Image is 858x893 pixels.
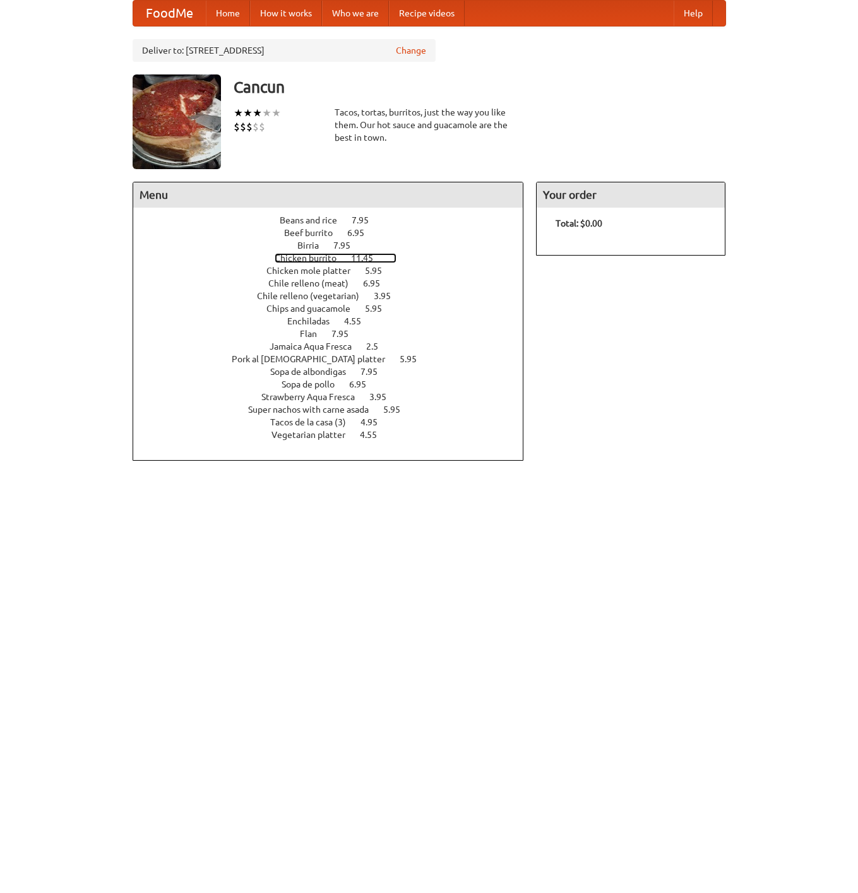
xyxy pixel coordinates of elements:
span: Birria [297,240,331,251]
span: Enchiladas [287,316,342,326]
li: ★ [253,106,262,120]
a: How it works [250,1,322,26]
span: 7.95 [360,367,390,377]
span: 4.95 [360,417,390,427]
a: Help [674,1,713,26]
a: Pork al [DEMOGRAPHIC_DATA] platter 5.95 [232,354,440,364]
a: Recipe videos [389,1,465,26]
b: Total: $0.00 [556,218,602,228]
span: Pork al [DEMOGRAPHIC_DATA] platter [232,354,398,364]
span: Chicken mole platter [266,266,363,276]
a: Flan 7.95 [300,329,372,339]
span: Chips and guacamole [266,304,363,314]
span: 7.95 [352,215,381,225]
li: ★ [271,106,281,120]
li: $ [253,120,259,134]
a: Beans and rice 7.95 [280,215,392,225]
span: 3.95 [374,291,403,301]
span: Beans and rice [280,215,350,225]
a: Chicken burrito 11.45 [275,253,396,263]
a: Strawberry Aqua Fresca 3.95 [261,392,410,402]
li: ★ [234,106,243,120]
a: FoodMe [133,1,206,26]
span: Super nachos with carne asada [248,405,381,415]
span: 2.5 [366,341,391,352]
a: Chile relleno (vegetarian) 3.95 [257,291,414,301]
a: Super nachos with carne asada 5.95 [248,405,424,415]
span: Flan [300,329,330,339]
span: Sopa de pollo [282,379,347,389]
a: Enchiladas 4.55 [287,316,384,326]
a: Sopa de pollo 6.95 [282,379,390,389]
span: Sopa de albondigas [270,367,359,377]
span: Tacos de la casa (3) [270,417,359,427]
li: $ [234,120,240,134]
a: Chips and guacamole 5.95 [266,304,405,314]
a: Sopa de albondigas 7.95 [270,367,401,377]
span: Chicken burrito [275,253,349,263]
a: Birria 7.95 [297,240,374,251]
span: Vegetarian platter [271,430,358,440]
span: 5.95 [383,405,413,415]
a: Tacos de la casa (3) 4.95 [270,417,401,427]
span: Jamaica Aqua Fresca [270,341,364,352]
span: 5.95 [365,266,395,276]
img: angular.jpg [133,74,221,169]
span: Chile relleno (meat) [268,278,361,288]
span: 5.95 [365,304,395,314]
a: Chicken mole platter 5.95 [266,266,405,276]
span: Beef burrito [284,228,345,238]
li: ★ [243,106,253,120]
li: ★ [262,106,271,120]
li: $ [259,120,265,134]
a: Who we are [322,1,389,26]
span: Chile relleno (vegetarian) [257,291,372,301]
span: 6.95 [349,379,379,389]
span: 7.95 [331,329,361,339]
a: Change [396,44,426,57]
h4: Your order [537,182,725,208]
div: Deliver to: [STREET_ADDRESS] [133,39,436,62]
a: Jamaica Aqua Fresca 2.5 [270,341,402,352]
span: 3.95 [369,392,399,402]
a: Beef burrito 6.95 [284,228,388,238]
span: 6.95 [347,228,377,238]
span: 5.95 [400,354,429,364]
li: $ [246,120,253,134]
a: Chile relleno (meat) 6.95 [268,278,403,288]
li: $ [240,120,246,134]
span: 4.55 [360,430,390,440]
span: 7.95 [333,240,363,251]
a: Home [206,1,250,26]
a: Vegetarian platter 4.55 [271,430,400,440]
div: Tacos, tortas, burritos, just the way you like them. Our hot sauce and guacamole are the best in ... [335,106,524,144]
span: 11.45 [351,253,386,263]
h3: Cancun [234,74,726,100]
span: 4.55 [344,316,374,326]
h4: Menu [133,182,523,208]
span: 6.95 [363,278,393,288]
span: Strawberry Aqua Fresca [261,392,367,402]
